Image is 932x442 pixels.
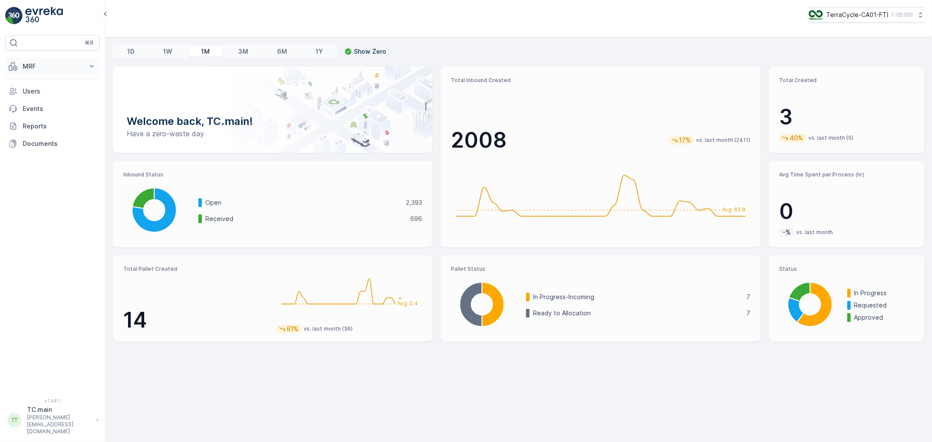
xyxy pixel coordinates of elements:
[5,405,100,435] button: TTTC.main[PERSON_NAME][EMAIL_ADDRESS][DOMAIN_NAME]
[809,7,925,23] button: TerraCycle-CA01-FTI(-05:00)
[85,39,94,46] p: ⌘B
[205,214,405,223] p: Received
[782,228,792,237] p: -%
[127,114,419,128] p: Welcome back, TC.main!
[533,293,740,301] p: In Progress-Incoming
[23,87,96,96] p: Users
[27,405,92,414] p: TC.main
[238,47,248,56] p: 3M
[127,128,419,139] p: Have a zero-waste day
[25,7,63,24] img: logo_light-DOdMpM7g.png
[23,62,82,71] p: MRF
[5,100,100,117] a: Events
[354,47,386,56] p: Show Zero
[796,229,833,236] p: vs. last month
[201,47,210,56] p: 1M
[23,139,96,148] p: Documents
[779,104,914,130] p: 3
[23,104,96,113] p: Events
[451,266,750,273] p: Pallet Status
[406,198,422,207] p: 2,393
[7,413,21,427] div: TT
[123,171,422,178] p: Inbound Status
[854,301,914,310] p: Requested
[854,313,914,322] p: Approved
[304,325,353,332] p: vs. last month (36)
[315,47,323,56] p: 1Y
[127,47,135,56] p: 1D
[5,83,100,100] a: Users
[892,11,913,18] p: ( -05:00 )
[826,10,888,19] p: TerraCycle-CA01-FTI
[205,198,400,207] p: Open
[5,398,100,404] span: v 1.48.1
[163,47,172,56] p: 1W
[779,171,914,178] p: Avg Time Spent per Process (hr)
[533,309,740,318] p: Ready to Allocation
[277,47,287,56] p: 6M
[808,135,854,142] p: vs. last month (5)
[27,414,92,435] p: [PERSON_NAME][EMAIL_ADDRESS][DOMAIN_NAME]
[286,325,299,333] p: 61%
[779,266,914,273] p: Status
[746,309,750,318] p: 7
[746,293,750,301] p: 7
[696,137,750,144] p: vs. last month (2411)
[854,289,914,297] p: In Progress
[5,7,23,24] img: logo
[123,266,269,273] p: Total Pallet Created
[410,214,422,223] p: 696
[5,135,100,152] a: Documents
[779,77,914,84] p: Total Created
[23,122,96,131] p: Reports
[809,10,823,20] img: TC_BVHiTW6.png
[779,198,914,224] p: 0
[5,117,100,135] a: Reports
[451,77,750,84] p: Total Inbound Created
[678,136,692,145] p: 17%
[789,134,804,142] p: 40%
[451,127,507,153] p: 2008
[5,58,100,75] button: MRF
[123,307,269,333] p: 14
